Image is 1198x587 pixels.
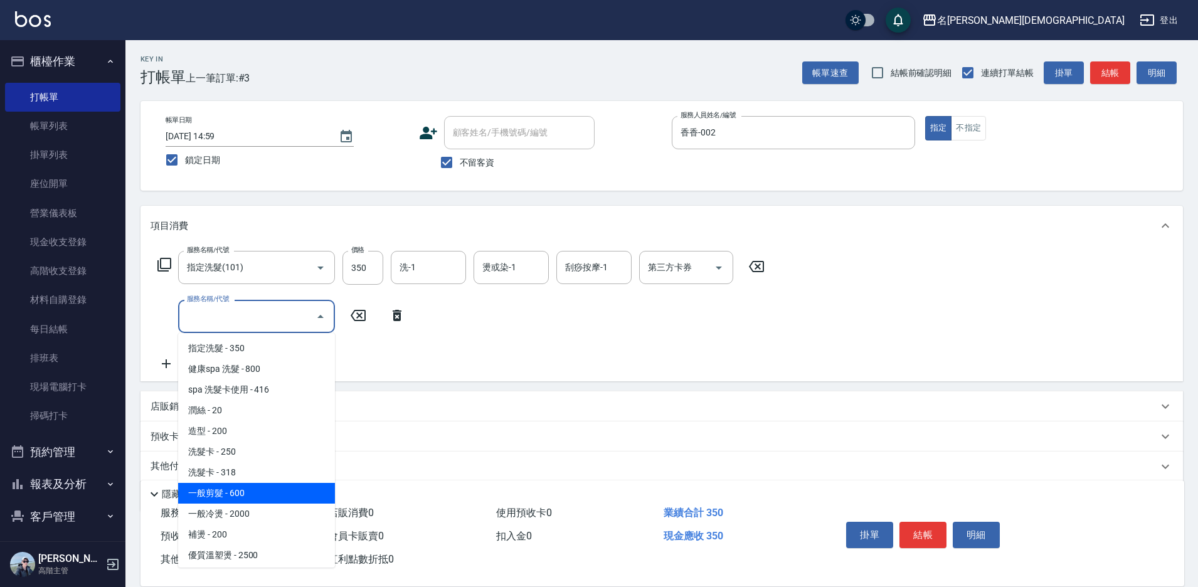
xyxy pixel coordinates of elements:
[5,532,120,565] button: 員工及薪資
[5,401,120,430] a: 掃碼打卡
[496,507,552,519] span: 使用預收卡 0
[460,156,495,169] span: 不留客資
[496,530,532,542] span: 扣入金 0
[1044,61,1084,85] button: 掛單
[38,565,102,576] p: 高階主管
[15,11,51,27] img: Logo
[186,70,250,86] span: 上一筆訂單:#3
[140,55,186,63] h2: Key In
[5,256,120,285] a: 高階收支登錄
[38,553,102,565] h5: [PERSON_NAME]
[5,199,120,228] a: 營業儀表板
[310,258,331,278] button: Open
[178,442,335,462] span: 洗髮卡 - 250
[709,258,729,278] button: Open
[5,140,120,169] a: 掛單列表
[187,294,229,304] label: 服務名稱/代號
[925,116,952,140] button: 指定
[310,307,331,327] button: Close
[140,68,186,86] h3: 打帳單
[178,504,335,524] span: 一般冷燙 - 2000
[681,110,736,120] label: 服務人員姓名/編號
[802,61,859,85] button: 帳單速查
[5,83,120,112] a: 打帳單
[178,359,335,379] span: 健康spa 洗髮 - 800
[846,522,893,548] button: 掛單
[140,421,1183,452] div: 預收卡販賣
[5,285,120,314] a: 材料自購登錄
[351,245,364,255] label: 價格
[10,552,35,577] img: Person
[161,530,216,542] span: 預收卡販賣 0
[185,154,220,167] span: 鎖定日期
[140,452,1183,482] div: 其他付款方式
[178,338,335,359] span: 指定洗髮 - 350
[166,126,326,147] input: YYYY/MM/DD hh:mm
[178,566,335,586] span: 染髮 - 2000
[886,8,911,33] button: save
[5,373,120,401] a: 現場電腦打卡
[166,115,192,125] label: 帳單日期
[664,507,723,519] span: 業績合計 350
[178,545,335,566] span: 優質溫塑燙 - 2500
[178,400,335,421] span: 潤絲 - 20
[187,245,229,255] label: 服務名稱/代號
[161,507,218,519] span: 服務消費 350
[5,468,120,500] button: 報表及分析
[178,483,335,504] span: 一般剪髮 - 600
[5,169,120,198] a: 座位開單
[151,460,213,473] p: 其他付款方式
[1090,61,1130,85] button: 結帳
[331,122,361,152] button: Choose date, selected date is 2025-10-07
[151,219,188,233] p: 項目消費
[664,530,723,542] span: 現金應收 350
[5,500,120,533] button: 客戶管理
[140,206,1183,246] div: 項目消費
[151,400,188,413] p: 店販銷售
[917,8,1130,33] button: 名[PERSON_NAME][DEMOGRAPHIC_DATA]
[178,421,335,442] span: 造型 - 200
[161,553,226,565] span: 其他付款方式 0
[951,116,986,140] button: 不指定
[328,507,374,519] span: 店販消費 0
[981,66,1034,80] span: 連續打單結帳
[140,391,1183,421] div: 店販銷售
[328,553,394,565] span: 紅利點數折抵 0
[5,344,120,373] a: 排班表
[899,522,946,548] button: 結帳
[5,228,120,256] a: 現金收支登錄
[178,462,335,483] span: 洗髮卡 - 318
[178,524,335,545] span: 補燙 - 200
[1137,61,1177,85] button: 明細
[953,522,1000,548] button: 明細
[5,315,120,344] a: 每日結帳
[5,436,120,468] button: 預約管理
[151,430,198,443] p: 預收卡販賣
[1135,9,1183,32] button: 登出
[5,45,120,78] button: 櫃檯作業
[891,66,952,80] span: 結帳前確認明細
[328,530,384,542] span: 會員卡販賣 0
[937,13,1125,28] div: 名[PERSON_NAME][DEMOGRAPHIC_DATA]
[5,112,120,140] a: 帳單列表
[162,488,218,501] p: 隱藏業績明細
[178,379,335,400] span: spa 洗髮卡使用 - 416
